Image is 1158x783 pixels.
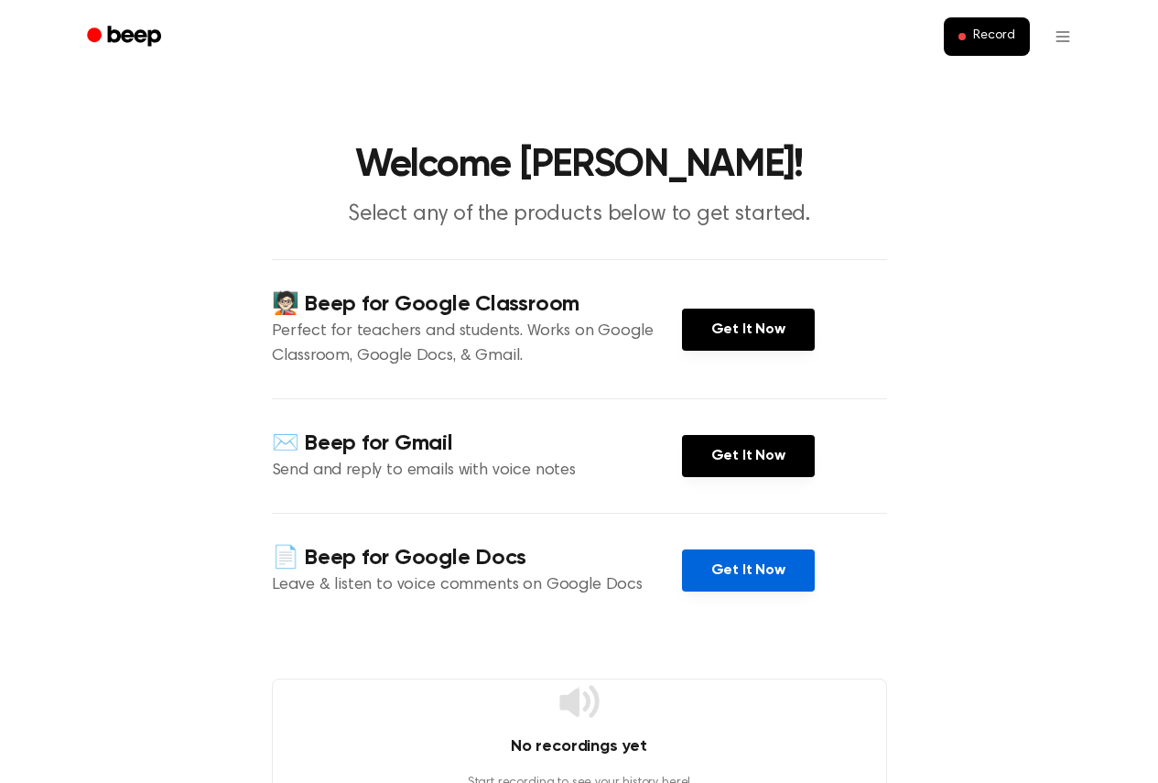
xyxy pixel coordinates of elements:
[111,147,1048,185] h1: Welcome [PERSON_NAME]!
[682,435,815,477] a: Get It Now
[74,19,178,55] a: Beep
[682,309,815,351] a: Get It Now
[272,289,682,320] h4: 🧑🏻‍🏫 Beep for Google Classroom
[682,549,815,592] a: Get It Now
[272,429,682,459] h4: ✉️ Beep for Gmail
[272,459,682,484] p: Send and reply to emails with voice notes
[1041,15,1085,59] button: Open menu
[944,17,1029,56] button: Record
[273,734,886,759] h4: No recordings yet
[272,573,682,598] p: Leave & listen to voice comments on Google Docs
[228,200,931,230] p: Select any of the products below to get started.
[272,543,682,573] h4: 📄 Beep for Google Docs
[272,320,682,369] p: Perfect for teachers and students. Works on Google Classroom, Google Docs, & Gmail.
[973,28,1014,45] span: Record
